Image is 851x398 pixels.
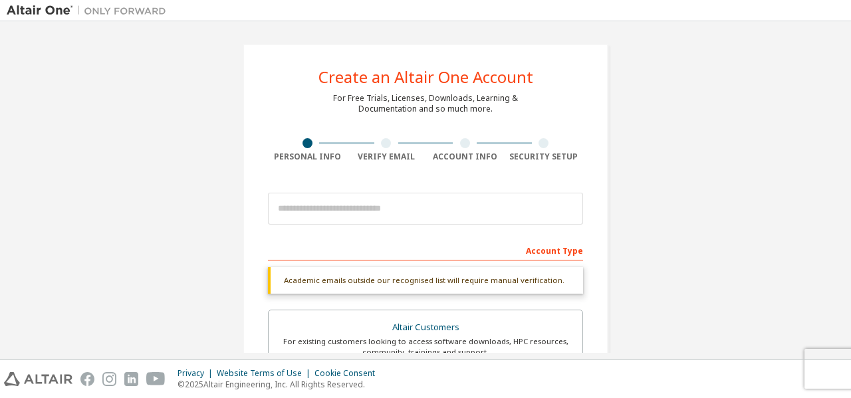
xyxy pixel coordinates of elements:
div: Verify Email [347,151,426,162]
div: Cookie Consent [314,368,383,379]
div: For Free Trials, Licenses, Downloads, Learning & Documentation and so much more. [333,93,518,114]
div: Academic emails outside our recognised list will require manual verification. [268,267,583,294]
img: instagram.svg [102,372,116,386]
div: Security Setup [505,151,584,162]
div: Altair Customers [277,318,574,337]
div: Website Terms of Use [217,368,314,379]
img: altair_logo.svg [4,372,72,386]
div: For existing customers looking to access software downloads, HPC resources, community, trainings ... [277,336,574,357]
div: Personal Info [268,151,347,162]
p: © 2025 Altair Engineering, Inc. All Rights Reserved. [178,379,383,390]
div: Privacy [178,368,217,379]
div: Account Type [268,239,583,260]
div: Account Info [425,151,505,162]
div: Create an Altair One Account [318,69,533,85]
img: linkedin.svg [124,372,138,386]
img: youtube.svg [146,372,166,386]
img: Altair One [7,4,173,17]
img: facebook.svg [80,372,94,386]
